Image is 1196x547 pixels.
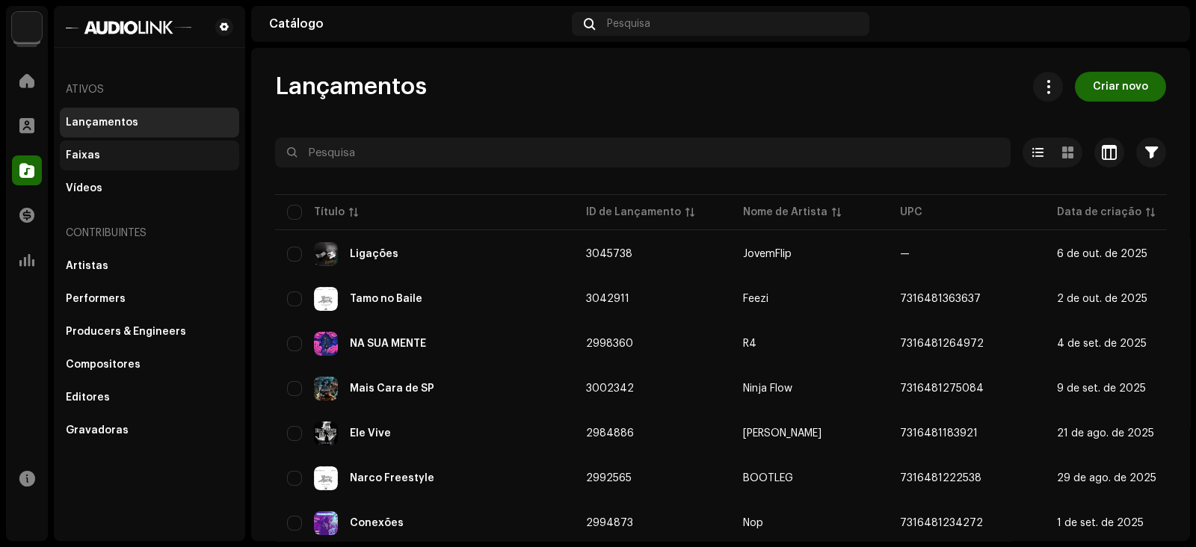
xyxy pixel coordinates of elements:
img: 3c01cbb4-2bab-4435-a362-aff3f12b1d06 [314,466,338,490]
div: NA SUA MENTE [350,339,426,349]
span: 2 de out. de 2025 [1057,294,1147,304]
img: 6acff3bc-66f8-49f2-94c0-4b218d7f5010 [314,287,338,311]
re-a-nav-header: Ativos [60,72,239,108]
span: 4 de set. de 2025 [1057,339,1147,349]
div: Conexões [350,518,404,528]
img: 4096e666-8fca-4b7d-a81c-35470b24c2a9 [314,511,338,535]
img: 66ee00e4-4e7a-42dc-974a-d253e6800586 [314,377,338,401]
span: 9 de set. de 2025 [1057,383,1146,394]
img: 1601779f-85bc-4fc7-87b8-abcd1ae7544a [66,18,191,36]
img: 1c7b8f16-a21f-40e3-a60d-099a3cdc4a28 [314,421,338,445]
div: Gravadoras [66,424,129,436]
div: Narco Freestyle [350,473,434,483]
span: 7316481222538 [900,473,981,483]
re-m-nav-item: Lançamentos [60,108,239,137]
span: 7316481363637 [900,294,981,304]
span: 3002342 [586,383,634,394]
span: R4 [743,339,876,349]
span: Pesquisa [607,18,650,30]
div: Título [314,205,345,220]
div: Faixas [66,149,100,161]
img: 8b5678a4-99e4-489f-9ad1-687c98ec70fb [314,332,338,356]
div: Compositores [66,359,141,371]
div: Editores [66,392,110,404]
div: Ele Vive [350,428,391,439]
span: Criar novo [1093,72,1148,102]
div: Producers & Engineers [66,326,186,338]
div: ID de Lançamento [586,205,681,220]
span: Feezi [743,294,876,304]
div: Lançamentos [66,117,138,129]
span: VITTOR MOTTA [743,428,876,439]
div: Nop [743,518,763,528]
re-m-nav-item: Vídeos [60,173,239,203]
span: 3045738 [586,249,632,259]
re-m-nav-item: Performers [60,284,239,314]
div: BOOTLEG [743,473,793,483]
span: JovemFlip [743,249,876,259]
div: Nome de Artista [743,205,827,220]
span: 6 de out. de 2025 [1057,249,1147,259]
re-m-nav-item: Editores [60,383,239,412]
re-m-nav-item: Producers & Engineers [60,317,239,347]
div: [PERSON_NAME] [743,428,822,439]
div: Artistas [66,260,108,272]
div: Data de criação [1057,205,1141,220]
span: 21 de ago. de 2025 [1057,428,1154,439]
span: 2992565 [586,473,632,483]
span: 7316481183921 [900,428,978,439]
div: Vídeos [66,182,102,194]
img: d6c61204-3b24-4ab3-aa17-e468c1c07499 [1148,12,1172,36]
span: 2994873 [586,518,633,528]
re-m-nav-item: Compositores [60,350,239,380]
span: — [900,249,910,259]
div: Catálogo [269,18,566,30]
div: Mais Cara de SP [350,383,434,394]
span: 7316481264972 [900,339,984,349]
span: BOOTLEG [743,473,876,483]
span: Lançamentos [275,72,427,102]
span: 2984886 [586,428,634,439]
span: 2998360 [586,339,633,349]
span: 7316481234272 [900,518,983,528]
span: 29 de ago. de 2025 [1057,473,1156,483]
re-m-nav-item: Gravadoras [60,415,239,445]
div: JovemFlip [743,249,792,259]
img: e4bea413-9220-4982-a9cc-fc3f0862d9c9 [314,242,338,266]
re-m-nav-item: Faixas [60,140,239,170]
span: 7316481275084 [900,383,984,394]
div: Feezi [743,294,768,304]
div: Ligações [350,249,398,259]
div: Performers [66,293,126,305]
re-a-nav-header: Contribuintes [60,215,239,251]
img: 730b9dfe-18b5-4111-b483-f30b0c182d82 [12,12,42,42]
div: Ninja Flow [743,383,792,394]
button: Criar novo [1075,72,1166,102]
span: 3042911 [586,294,629,304]
div: R4 [743,339,756,349]
div: Tamo no Baile [350,294,422,304]
span: Ninja Flow [743,383,876,394]
input: Pesquisa [275,137,1011,167]
re-m-nav-item: Artistas [60,251,239,281]
span: 1 de set. de 2025 [1057,518,1144,528]
span: Nop [743,518,876,528]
